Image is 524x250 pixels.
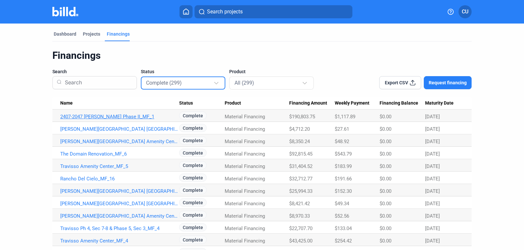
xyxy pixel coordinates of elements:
[225,163,265,169] span: Material Financing
[335,151,352,157] span: $543.79
[380,126,391,132] span: $0.00
[60,213,179,219] a: [PERSON_NAME][GEOGRAPHIC_DATA] Amenity Center_MF_6
[425,163,440,169] span: [DATE]
[225,225,265,231] span: Material Financing
[179,100,225,106] div: Status
[289,163,312,169] span: $31,404.52
[179,149,207,157] span: Complete
[425,225,440,231] span: [DATE]
[429,79,467,86] span: Request financing
[225,114,265,120] span: Material Financing
[380,238,391,244] span: $0.00
[335,163,352,169] span: $183.99
[195,5,352,18] button: Search projects
[179,186,207,194] span: Complete
[179,136,207,144] span: Complete
[335,139,349,144] span: $48.92
[289,176,312,182] span: $32,712.77
[179,211,207,219] span: Complete
[60,225,179,231] a: Travisso Ph 4, Sec 7-8 & Phase 5, Sec 3_MF_4
[54,31,76,37] div: Dashboard
[425,100,454,106] span: Maturity Date
[462,8,468,16] span: CU
[207,8,243,16] span: Search projects
[60,201,179,207] a: [PERSON_NAME][GEOGRAPHIC_DATA] [GEOGRAPHIC_DATA]
[335,126,349,132] span: $27.61
[52,7,78,16] img: Billd Company Logo
[229,68,246,75] span: Product
[380,201,391,207] span: $0.00
[60,100,73,106] span: Name
[289,126,310,132] span: $4,712.20
[380,176,391,182] span: $0.00
[335,188,352,194] span: $152.30
[225,100,241,106] span: Product
[289,225,312,231] span: $22,707.70
[385,79,408,86] span: Export CSV
[179,174,207,182] span: Complete
[234,80,254,86] mat-select-trigger: All (299)
[380,139,391,144] span: $0.00
[52,68,67,75] span: Search
[458,5,472,18] button: CU
[60,126,179,132] a: [PERSON_NAME][GEOGRAPHIC_DATA] [GEOGRAPHIC_DATA]
[335,213,349,219] span: $52.56
[380,188,391,194] span: $0.00
[146,80,182,86] mat-select-trigger: Complete (299)
[107,31,130,37] div: Financings
[424,76,472,89] button: Request financing
[60,151,179,157] a: The Domain Renovation_MF_6
[289,139,310,144] span: $8,350.24
[335,238,352,244] span: $254.42
[380,213,391,219] span: $0.00
[60,100,179,106] div: Name
[179,161,207,169] span: Complete
[60,238,179,244] a: Travisso Amenity Center_MF_4
[60,139,179,144] a: [PERSON_NAME][GEOGRAPHIC_DATA] Amenity Center_MF_9
[289,213,310,219] span: $8,970.33
[179,198,207,207] span: Complete
[335,225,352,231] span: $133.04
[225,238,265,244] span: Material Financing
[225,139,265,144] span: Material Financing
[425,139,440,144] span: [DATE]
[225,188,265,194] span: Material Financing
[289,114,315,120] span: $190,803.75
[179,111,207,120] span: Complete
[380,114,391,120] span: $0.00
[225,100,289,106] div: Product
[225,176,265,182] span: Material Financing
[60,176,179,182] a: Rancho Del Cielo_MF_16
[335,176,352,182] span: $191.66
[425,126,440,132] span: [DATE]
[289,201,310,207] span: $8,421.42
[289,188,312,194] span: $25,994.33
[425,100,464,106] div: Maturity Date
[179,223,207,231] span: Complete
[225,126,265,132] span: Material Financing
[60,114,179,120] a: 2407-2047 [PERSON_NAME] Phase II_MF_1
[225,151,265,157] span: Material Financing
[289,151,312,157] span: $92,815.45
[52,49,472,62] div: Financings
[425,188,440,194] span: [DATE]
[60,163,179,169] a: Travisso Amenity Center_MF_5
[289,100,335,106] div: Financing Amount
[225,201,265,207] span: Material Financing
[225,213,265,219] span: Material Financing
[425,201,440,207] span: [DATE]
[380,225,391,231] span: $0.00
[289,238,312,244] span: $43,425.00
[380,151,391,157] span: $0.00
[179,100,193,106] span: Status
[335,114,355,120] span: $1,117.89
[425,176,440,182] span: [DATE]
[179,236,207,244] span: Complete
[179,124,207,132] span: Complete
[83,31,100,37] div: Projects
[380,163,391,169] span: $0.00
[425,151,440,157] span: [DATE]
[379,76,421,89] button: Export CSV
[425,114,440,120] span: [DATE]
[335,100,369,106] span: Weekly Payment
